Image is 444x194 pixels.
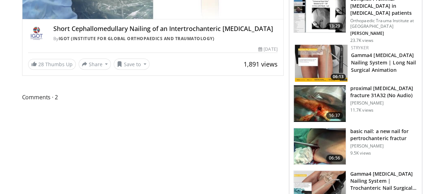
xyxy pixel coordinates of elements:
[350,128,418,142] h3: basic nail: a new nail for pertrochanteric fractur
[350,38,373,43] p: 23.7K views
[350,100,418,106] p: [PERSON_NAME]
[294,128,346,165] img: 307294_0000_1.png.150x105_q85_crop-smart_upscale.jpg
[28,59,76,70] a: 28 Thumbs Up
[244,60,278,68] span: 1,891 views
[53,25,278,33] h4: Short Cephallomedullary Nailing of an Intertrochanteric [MEDICAL_DATA]
[350,85,418,99] h3: proximal [MEDICAL_DATA] fracture 31A32 (No Audio)
[293,128,418,165] a: 06:56 basic nail: a new nail for pertrochanteric fractur [PERSON_NAME] 9.5K views
[294,85,346,122] img: psch_1.png.150x105_q85_crop-smart_upscale.jpg
[79,58,111,70] button: Share
[295,45,347,82] a: 06:13
[38,61,44,68] span: 28
[258,46,277,52] div: [DATE]
[326,155,343,162] span: 06:56
[28,25,45,42] img: IGOT (Institute for Global Orthopaedics and Traumatology)
[326,23,343,30] span: 13:29
[350,143,418,149] p: [PERSON_NAME]
[350,31,418,36] p: [PERSON_NAME]
[114,58,150,70] button: Save to
[350,150,371,156] p: 9.5K views
[350,170,418,192] h3: Gamma4 [MEDICAL_DATA] Nailing System | Trochanteric Nail Surgical Anim…
[331,74,346,80] span: 06:13
[295,45,347,82] img: 155d8d39-586d-417b-a344-3221a42b29c1.150x105_q85_crop-smart_upscale.jpg
[293,85,418,122] a: 16:37 proximal [MEDICAL_DATA] fracture 31A32 (No Audio) [PERSON_NAME] 11.7K views
[59,36,214,42] a: IGOT (Institute for Global Orthopaedics and Traumatology)
[351,45,369,51] a: Stryker
[53,36,278,42] div: By
[326,112,343,119] span: 16:37
[22,93,284,102] span: Comments 2
[351,52,416,73] a: Gamma4 [MEDICAL_DATA] Nailing System | Long Nail Surgical Animation
[350,107,373,113] p: 11.7K views
[350,18,418,29] p: Orthopaedic Trauma Institute at [GEOGRAPHIC_DATA]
